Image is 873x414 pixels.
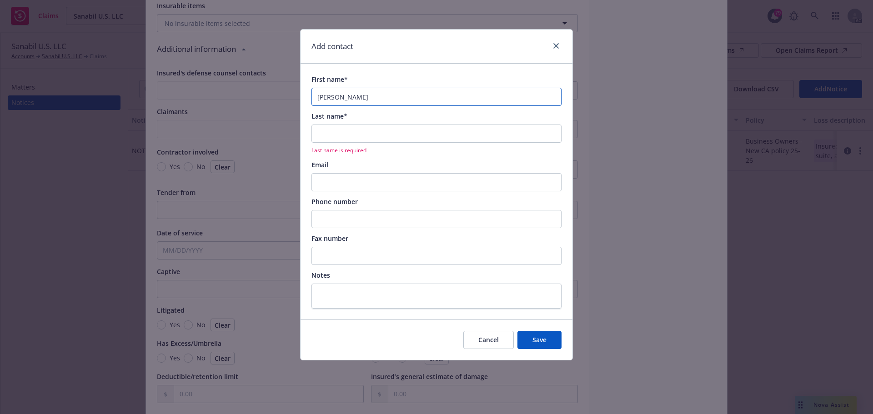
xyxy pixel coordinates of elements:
span: Email [311,160,328,169]
h1: Add contact [311,40,353,52]
span: Last name* [311,112,347,120]
span: First name* [311,75,348,84]
span: Cancel [478,335,499,344]
span: Notes [311,271,330,279]
button: Cancel [463,331,514,349]
button: Save [517,331,562,349]
span: Save [532,335,547,344]
span: Last name is required [311,146,562,154]
span: Fax number [311,234,348,243]
a: close [551,40,562,51]
span: Phone number [311,197,358,206]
